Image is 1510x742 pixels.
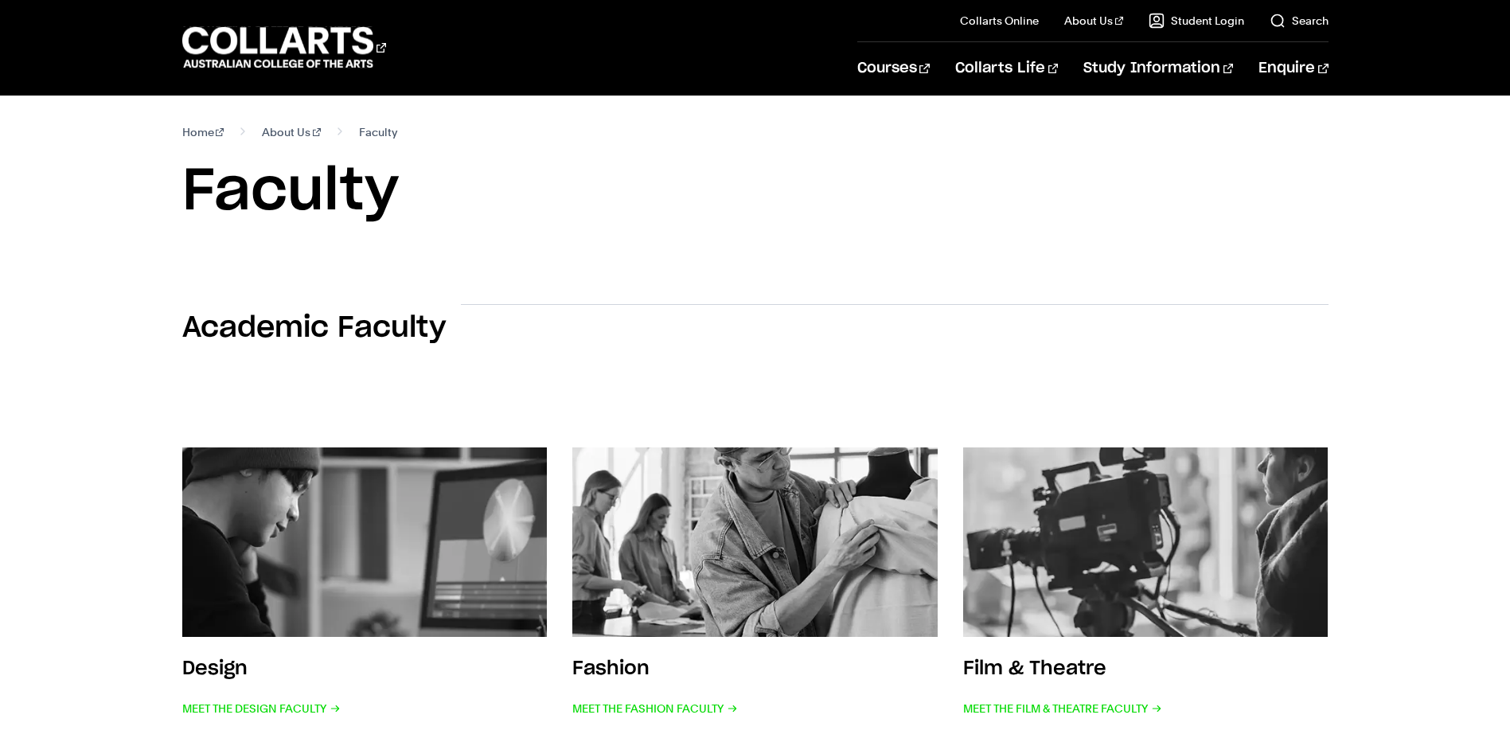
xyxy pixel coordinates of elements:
a: Design Meet the Design Faculty [182,447,548,720]
h2: Academic Faculty [182,310,446,346]
a: Courses [857,42,930,95]
h3: Film & Theatre [963,659,1106,678]
a: About Us [262,121,321,143]
div: Go to homepage [182,25,386,70]
span: Meet the Fashion Faculty [572,697,738,720]
h1: Faculty [182,156,1329,228]
h3: Design [182,659,248,678]
a: About Us [1064,13,1123,29]
a: Collarts Life [955,42,1058,95]
a: Collarts Online [960,13,1039,29]
a: Student Login [1149,13,1244,29]
span: Faculty [359,121,397,143]
a: Study Information [1083,42,1233,95]
a: Search [1270,13,1329,29]
a: Enquire [1258,42,1328,95]
h3: Fashion [572,659,650,678]
a: Fashion Meet the Fashion Faculty [572,447,938,720]
a: Film & Theatre Meet the Film & Theatre Faculty [963,447,1329,720]
span: Meet the Film & Theatre Faculty [963,697,1162,720]
a: Home [182,121,224,143]
span: Meet the Design Faculty [182,697,341,720]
